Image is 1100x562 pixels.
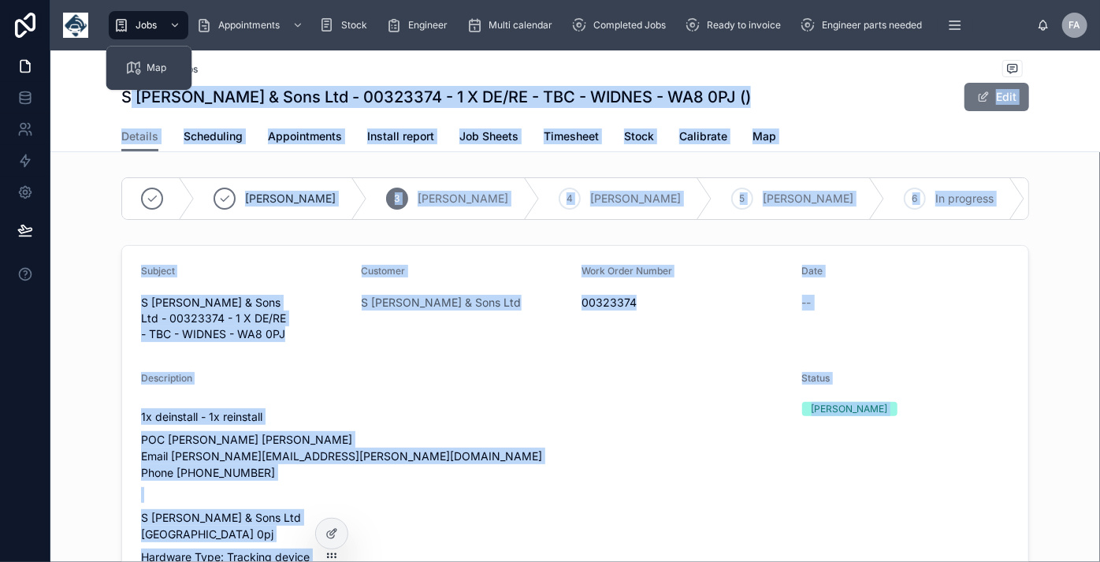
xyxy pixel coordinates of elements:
span: Calibrate [679,128,727,144]
a: Completed Jobs [567,11,677,39]
span: Engineer parts needed [822,19,922,32]
span: Timesheet [544,128,599,144]
span: Scheduling [184,128,243,144]
span: Jobs [136,19,157,32]
span: 5 [740,192,745,205]
a: Stock [624,122,654,154]
span: [PERSON_NAME] [245,191,336,207]
span: Appointments [218,19,280,32]
span: Engineer [408,19,448,32]
span: Multi calendar [489,19,552,32]
span: 3 [395,192,400,205]
span: Map [147,61,167,74]
h1: S [PERSON_NAME] & Sons Ltd - 00323374 - 1 X DE/RE - TBC - WIDNES - WA8 0PJ () [121,86,751,108]
img: App logo [63,13,88,38]
a: Engineer [381,11,459,39]
a: Stock [314,11,378,39]
div: scrollable content [101,8,1037,43]
a: Jobs [109,11,188,39]
span: Work Order Number [582,265,672,277]
p: S [PERSON_NAME] & Sons Ltd [GEOGRAPHIC_DATA] 0pj [141,509,790,542]
a: Engineer parts needed [795,11,933,39]
span: Stock [624,128,654,144]
a: Map [753,122,776,154]
span: S [PERSON_NAME] & Sons Ltd - 00323374 - 1 X DE/RE - TBC - WIDNES - WA8 0PJ [141,295,349,342]
a: Install report [367,122,434,154]
span: 6 [912,192,918,205]
span: Description [141,372,192,384]
span: Job Sheets [459,128,518,144]
span: -- [802,295,812,311]
span: Subject [141,265,175,277]
span: Completed Jobs [593,19,666,32]
a: S [PERSON_NAME] & Sons Ltd [362,295,522,311]
span: FA [1069,19,1081,32]
button: Edit [964,83,1029,111]
a: Details [121,122,158,152]
a: Map [116,54,183,82]
span: Customer [362,265,406,277]
span: [PERSON_NAME] [418,191,508,207]
span: 4 [567,192,573,205]
span: In progress [935,191,994,207]
span: Appointments [268,128,342,144]
a: Timesheet [544,122,599,154]
span: 00323374 [582,295,790,311]
div: [PERSON_NAME] [812,402,888,416]
p: POC [PERSON_NAME] [PERSON_NAME] Email [PERSON_NAME][EMAIL_ADDRESS][PERSON_NAME][DOMAIN_NAME] Phon... [141,431,790,481]
a: Appointments [268,122,342,154]
span: Stock [341,19,367,32]
span: Status [802,372,831,384]
p: 1x deinstall - 1x reinstall [141,408,790,425]
span: Install report [367,128,434,144]
span: Details [121,128,158,144]
a: Scheduling [184,122,243,154]
span: Ready to invoice [707,19,781,32]
span: [PERSON_NAME] [763,191,853,207]
span: [PERSON_NAME] [590,191,681,207]
a: Ready to invoice [680,11,792,39]
a: Calibrate [679,122,727,154]
a: Multi calendar [462,11,563,39]
span: Date [802,265,823,277]
span: Map [753,128,776,144]
a: Job Sheets [459,122,518,154]
a: Appointments [191,11,311,39]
